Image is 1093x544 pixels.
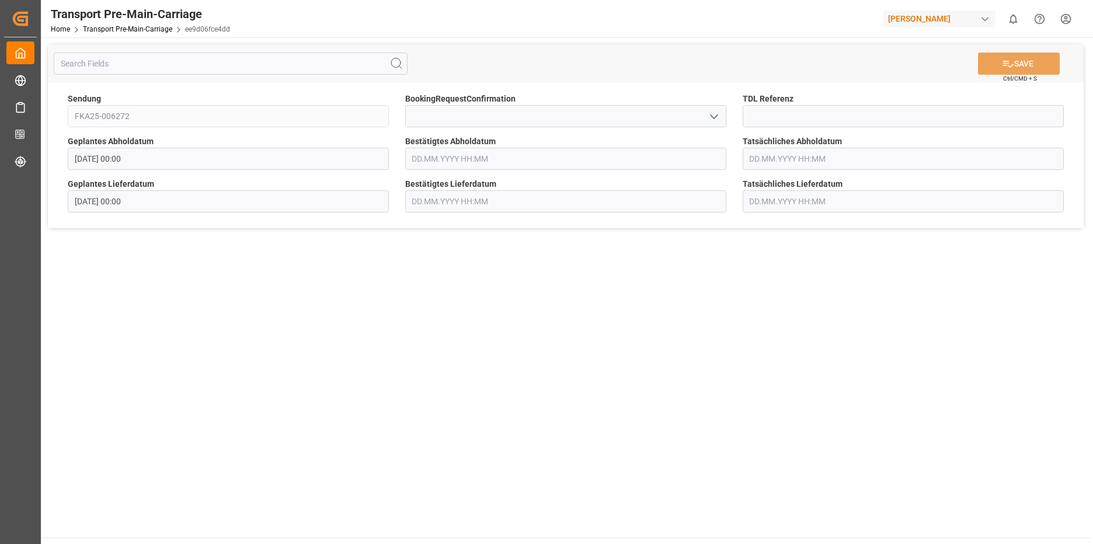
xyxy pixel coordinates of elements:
[743,148,1064,170] input: DD.MM.YYYY HH:MM
[83,25,172,33] a: Transport Pre-Main-Carriage
[68,190,389,212] input: DD.MM.YYYY HH:MM
[68,178,154,190] span: Geplantes Lieferdatum
[1026,6,1053,32] button: Help Center
[51,5,230,23] div: Transport Pre-Main-Carriage
[743,93,793,105] span: TDL Referenz
[405,178,496,190] span: Bestätigtes Lieferdatum
[405,190,726,212] input: DD.MM.YYYY HH:MM
[405,135,496,148] span: Bestätigtes Abholdatum
[743,178,843,190] span: Tatsächliches Lieferdatum
[405,148,726,170] input: DD.MM.YYYY HH:MM
[405,93,516,105] span: BookingRequestConfirmation
[743,190,1064,212] input: DD.MM.YYYY HH:MM
[68,148,389,170] input: DD.MM.YYYY HH:MM
[51,25,70,33] a: Home
[54,53,408,75] input: Search Fields
[883,8,1000,30] button: [PERSON_NAME]
[1003,74,1037,83] span: Ctrl/CMD + S
[883,11,995,27] div: [PERSON_NAME]
[68,135,154,148] span: Geplantes Abholdatum
[704,107,722,125] button: open menu
[978,53,1060,75] button: SAVE
[68,93,101,105] span: Sendung
[743,135,842,148] span: Tatsächliches Abholdatum
[1000,6,1026,32] button: show 0 new notifications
